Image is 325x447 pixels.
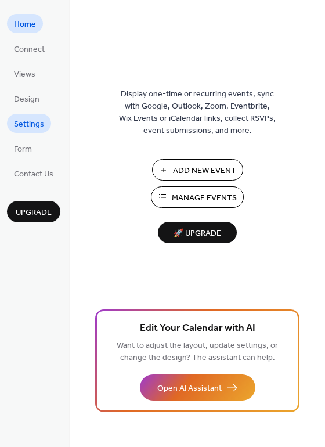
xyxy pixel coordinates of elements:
span: Views [14,69,35,81]
span: Connect [14,44,45,56]
a: Views [7,64,42,83]
button: Manage Events [151,186,244,208]
span: Contact Us [14,168,53,181]
a: Form [7,139,39,158]
button: Add New Event [152,159,243,181]
span: Open AI Assistant [157,383,222,395]
span: Display one-time or recurring events, sync with Google, Outlook, Zoom, Eventbrite, Wix Events or ... [119,88,276,137]
a: Connect [7,39,52,58]
span: Add New Event [173,165,236,177]
span: Home [14,19,36,31]
a: Settings [7,114,51,133]
span: Form [14,143,32,156]
span: Settings [14,118,44,131]
span: 🚀 Upgrade [165,226,230,241]
span: Design [14,93,39,106]
a: Home [7,14,43,33]
span: Want to adjust the layout, update settings, or change the design? The assistant can help. [117,338,278,366]
button: Open AI Assistant [140,374,255,401]
span: Manage Events [172,192,237,204]
button: 🚀 Upgrade [158,222,237,243]
a: Contact Us [7,164,60,183]
span: Edit Your Calendar with AI [140,320,255,337]
button: Upgrade [7,201,60,222]
span: Upgrade [16,207,52,219]
a: Design [7,89,46,108]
